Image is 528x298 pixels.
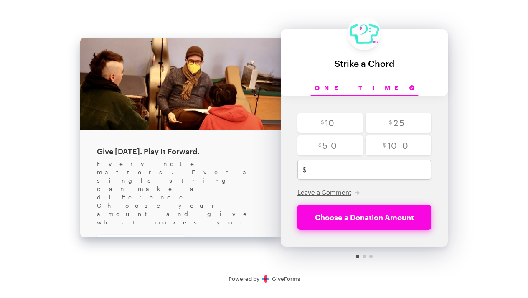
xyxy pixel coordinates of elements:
[97,235,185,251] a: Share this Fundraiser
[97,160,264,227] div: Every note matters. Even a single string can make a difference. Choose your amount and give what ...
[228,275,300,282] a: Secure DonationsPowered byGiveForms
[97,146,264,156] div: Give [DATE]. Play It Forward.
[80,38,281,130] img: Screen_Shot_2025-09-12_at_9.44.00_PM.png
[297,188,360,196] button: Leave a Comment
[297,205,431,230] button: Choose a Donation Amount
[297,188,351,196] span: Leave a Comment
[289,59,439,68] div: Strike a Chord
